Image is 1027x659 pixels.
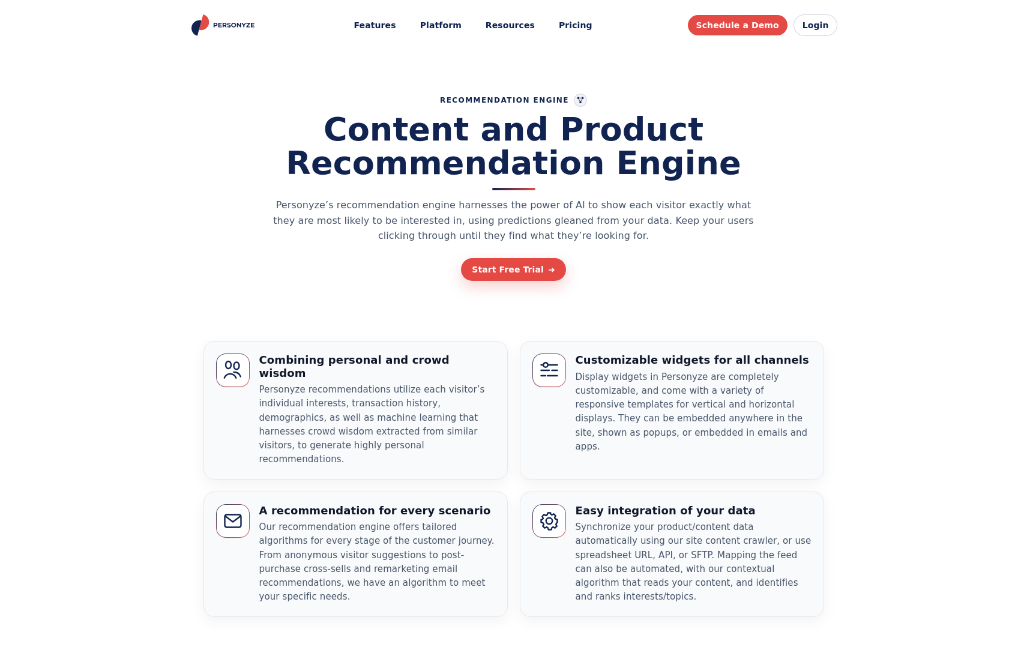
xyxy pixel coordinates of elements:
button: Resources [477,14,543,37]
p: Personyze recommendations utilize each visitor’s individual interests, transaction history, demog... [259,383,495,467]
h3: Customizable widgets for all channels [576,354,812,367]
p: Our recommendation engine offers tailored algorithms for every stage of the customer journey. Fro... [259,520,495,604]
button: Features [345,14,404,37]
img: Personyze [190,14,259,36]
p: Synchronize your product/content data automatically using our site content crawler, or use spread... [576,520,812,604]
span: ➜ [548,265,555,274]
a: Personyze home [190,14,259,36]
a: Platform [412,14,470,37]
nav: Main menu [345,14,600,37]
a: Login [794,14,838,36]
header: Personyze site header [178,6,850,45]
h3: Easy integration of your data [576,504,812,517]
a: Pricing [550,14,601,37]
h3: A recommendation for every scenario [259,504,495,517]
h3: Combining personal and crowd wisdom [259,354,495,379]
p: Recommendation Engine [440,94,587,107]
h1: Content and Product Recommendation Engine [184,113,844,190]
p: Personyze’s recommendation engine harnesses the power of AI to show each visitor exactly what the... [268,197,760,244]
p: Display widgets in Personyze are completely customizable, and come with a variety of responsive t... [576,370,812,454]
a: Start Free Trial [461,258,566,281]
a: Schedule a Demo [688,15,788,35]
